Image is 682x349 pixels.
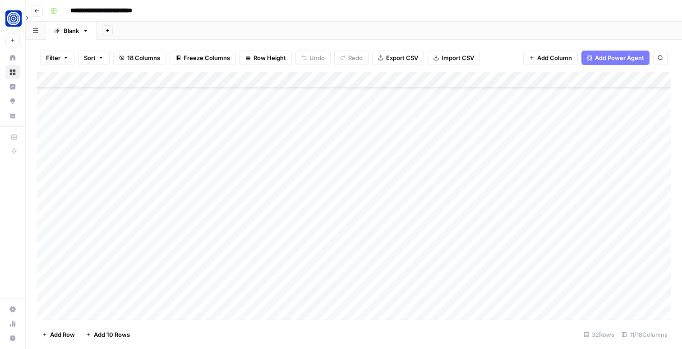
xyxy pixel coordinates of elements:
[78,51,110,65] button: Sort
[334,51,369,65] button: Redo
[618,327,671,342] div: 11/18 Columns
[5,7,20,30] button: Workspace: Fundwell
[46,53,60,62] span: Filter
[127,53,160,62] span: 18 Columns
[5,51,20,65] a: Home
[428,51,480,65] button: Import CSV
[580,327,618,342] div: 32 Rows
[309,53,325,62] span: Undo
[80,327,135,342] button: Add 10 Rows
[5,65,20,79] a: Browse
[5,331,20,345] button: Help + Support
[5,10,22,27] img: Fundwell Logo
[372,51,424,65] button: Export CSV
[37,327,80,342] button: Add Row
[184,53,230,62] span: Freeze Columns
[84,53,96,62] span: Sort
[46,22,97,40] a: Blank
[581,51,650,65] button: Add Power Agent
[386,53,418,62] span: Export CSV
[170,51,236,65] button: Freeze Columns
[253,53,286,62] span: Row Height
[595,53,644,62] span: Add Power Agent
[5,302,20,316] a: Settings
[523,51,578,65] button: Add Column
[113,51,166,65] button: 18 Columns
[40,51,74,65] button: Filter
[94,330,130,339] span: Add 10 Rows
[5,108,20,123] a: Your Data
[537,53,572,62] span: Add Column
[240,51,292,65] button: Row Height
[50,330,75,339] span: Add Row
[5,94,20,108] a: Opportunities
[5,79,20,94] a: Insights
[64,26,79,35] div: Blank
[348,53,363,62] span: Redo
[442,53,474,62] span: Import CSV
[5,316,20,331] a: Usage
[295,51,331,65] button: Undo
